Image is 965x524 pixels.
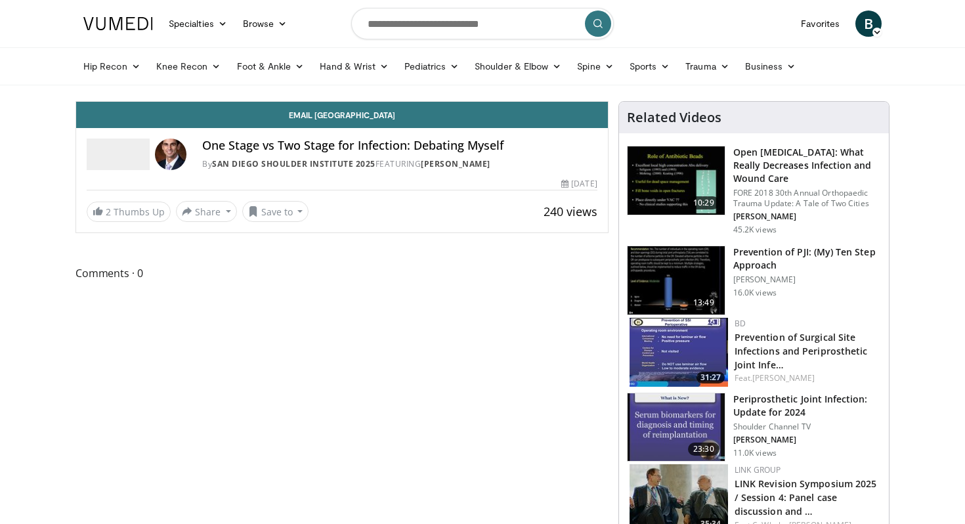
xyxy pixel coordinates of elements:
span: 240 views [544,204,597,219]
a: 2 Thumbs Up [87,202,171,222]
span: 10:29 [688,196,719,209]
a: 13:49 Prevention of PJI: (My) Ten Step Approach [PERSON_NAME] 16.0K views [627,246,881,315]
h4: One Stage vs Two Stage for Infection: Debating Myself [202,139,597,153]
a: Foot & Ankle [229,53,312,79]
p: 45.2K views [733,225,777,235]
a: Prevention of Surgical Site Infections and Periprosthetic Joint Infe… [735,331,868,371]
a: Trauma [677,53,737,79]
p: FORE 2018 30th Annual Orthopaedic Trauma Update: A Tale of Two Cities [733,188,881,209]
a: [PERSON_NAME] [752,372,815,383]
a: Shoulder & Elbow [467,53,569,79]
a: Hand & Wrist [312,53,397,79]
span: 23:30 [688,443,719,456]
div: By FEATURING [202,158,597,170]
a: 10:29 Open [MEDICAL_DATA]: What Really Decreases Infection and Wound Care FORE 2018 30th Annual O... [627,146,881,235]
img: 0305937d-4796-49c9-8ba6-7e7cbcdfebb5.150x105_q85_crop-smart_upscale.jpg [628,393,725,462]
a: [PERSON_NAME] [421,158,490,169]
span: 31:27 [697,372,725,383]
a: Email [GEOGRAPHIC_DATA] [76,102,608,128]
div: [DATE] [561,178,597,190]
a: Business [737,53,804,79]
a: LINK Revision Symposium 2025 / Session 4: Panel case discussion and … [735,477,877,517]
img: VuMedi Logo [83,17,153,30]
div: Feat. [735,372,878,384]
h3: Open [MEDICAL_DATA]: What Really Decreases Infection and Wound Care [733,146,881,185]
a: B [855,11,882,37]
a: Knee Recon [148,53,229,79]
a: 23:30 Periprosthetic Joint Infection: Update for 2024 Shoulder Channel TV [PERSON_NAME] 11.0K views [627,393,881,462]
p: Shoulder Channel TV [733,422,881,432]
a: San Diego Shoulder Institute 2025 [212,158,375,169]
a: Browse [235,11,295,37]
p: 16.0K views [733,288,777,298]
p: [PERSON_NAME] [733,435,881,445]
button: Share [176,201,237,222]
img: Avatar [155,139,186,170]
span: 13:49 [688,296,719,309]
span: Comments 0 [75,265,609,282]
h3: Periprosthetic Joint Infection: Update for 2024 [733,393,881,419]
h3: Prevention of PJI: (My) Ten Step Approach [733,246,881,272]
input: Search topics, interventions [351,8,614,39]
a: Spine [569,53,621,79]
p: [PERSON_NAME] [733,274,881,285]
span: 2 [106,206,111,218]
a: Sports [622,53,678,79]
a: BD [735,318,746,329]
p: [PERSON_NAME] [733,211,881,222]
a: Pediatrics [397,53,467,79]
img: San Diego Shoulder Institute 2025 [87,139,150,170]
p: 11.0K views [733,448,777,458]
h4: Related Videos [627,110,721,125]
img: ded7be61-cdd8-40fc-98a3-de551fea390e.150x105_q85_crop-smart_upscale.jpg [628,146,725,215]
a: Specialties [161,11,235,37]
img: bdb02266-35f1-4bde-b55c-158a878fcef6.150x105_q85_crop-smart_upscale.jpg [630,318,728,387]
a: 31:27 [630,318,728,387]
a: LINK Group [735,464,781,475]
img: 300aa6cd-3a47-4862-91a3-55a981c86f57.150x105_q85_crop-smart_upscale.jpg [628,246,725,315]
a: Favorites [793,11,847,37]
button: Save to [242,201,309,222]
a: Hip Recon [75,53,148,79]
